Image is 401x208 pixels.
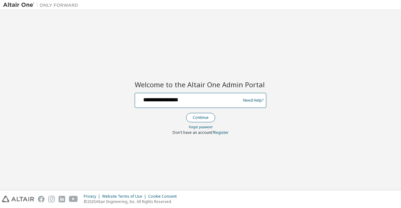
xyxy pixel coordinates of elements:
a: Forgot password [189,125,212,129]
a: Register [214,130,229,135]
img: instagram.svg [48,196,55,202]
img: altair_logo.svg [2,196,34,202]
span: Don't have an account? [173,130,214,135]
img: youtube.svg [69,196,78,202]
div: Cookie Consent [148,194,180,199]
img: facebook.svg [38,196,44,202]
img: linkedin.svg [59,196,65,202]
p: © 2025 Altair Engineering, Inc. All Rights Reserved. [84,199,180,204]
div: Privacy [84,194,102,199]
h2: Welcome to the Altair One Admin Portal [135,80,266,89]
button: Continue [186,113,215,122]
div: Website Terms of Use [102,194,148,199]
img: Altair One [3,2,81,8]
